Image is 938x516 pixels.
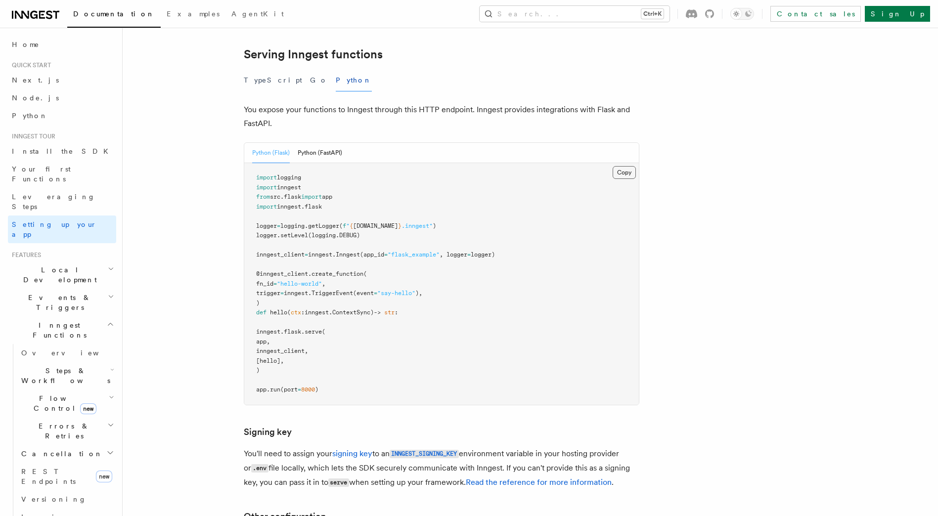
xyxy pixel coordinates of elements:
[329,309,332,316] span: .
[301,203,305,210] span: .
[353,222,398,229] span: [DOMAIN_NAME]
[360,251,384,258] span: (app_id
[343,222,346,229] span: f
[305,222,308,229] span: .
[865,6,930,22] a: Sign Up
[284,290,312,297] span: inngest.
[308,251,332,258] span: inngest
[12,220,97,238] span: Setting up your app
[256,184,277,191] span: import
[21,468,76,485] span: REST Endpoints
[305,309,329,316] span: inngest
[17,366,110,386] span: Steps & Workflows
[256,203,277,210] span: import
[256,222,277,229] span: logger
[339,222,343,229] span: (
[17,389,116,417] button: Flow Controlnew
[8,265,108,285] span: Local Development
[17,449,103,459] span: Cancellation
[244,425,292,439] a: Signing key
[388,251,440,258] span: "flask_example"
[613,166,636,179] button: Copy
[244,47,383,61] a: Serving Inngest functions
[398,222,402,229] span: }
[280,328,284,335] span: .
[67,3,161,28] a: Documentation
[305,251,308,258] span: =
[332,251,336,258] span: .
[730,8,754,20] button: Toggle dark mode
[336,251,360,258] span: Inngest
[161,3,225,27] a: Examples
[384,309,395,316] span: str
[256,290,280,297] span: trigger
[12,112,48,120] span: Python
[390,449,459,458] a: INNGEST_SIGNING_KEY
[256,270,308,277] span: @inngest_client
[8,215,116,243] a: Setting up your app
[328,478,349,487] code: serve
[471,251,495,258] span: logger)
[17,362,116,389] button: Steps & Workflows
[8,320,107,340] span: Inngest Functions
[252,143,290,163] button: Python (Flask)
[273,280,277,287] span: =
[12,147,114,155] span: Install the SDK
[284,328,301,335] span: flask
[256,280,273,287] span: fn_id
[277,174,301,181] span: logging
[8,188,116,215] a: Leveraging Steps
[298,143,342,163] button: Python (FastAPI)
[433,222,436,229] span: )
[363,270,367,277] span: (
[8,132,55,140] span: Inngest tour
[270,193,280,200] span: src
[8,293,108,312] span: Events & Triggers
[298,386,301,393] span: =
[280,290,284,297] span: =
[244,447,639,490] p: You'll need to assign your to an environment variable in your hosting provider or file locally, w...
[390,450,459,458] code: INNGEST_SIGNING_KEY
[312,270,363,277] span: create_function
[167,10,220,18] span: Examples
[322,328,325,335] span: (
[305,203,322,210] span: flask
[267,386,270,393] span: .
[312,290,353,297] span: TriggerEvent
[21,495,87,503] span: Versioning
[73,10,155,18] span: Documentation
[8,61,51,69] span: Quick start
[225,3,290,27] a: AgentKit
[12,40,40,49] span: Home
[377,290,415,297] span: "say-hello"
[480,6,670,22] button: Search...Ctrl+K
[256,309,267,316] span: def
[395,309,398,316] span: :
[17,463,116,490] a: REST Endpointsnew
[8,89,116,107] a: Node.js
[353,290,374,297] span: (event
[305,328,322,335] span: serve
[332,449,372,458] a: signing key
[96,471,112,482] span: new
[17,421,107,441] span: Errors & Retries
[80,403,96,414] span: new
[277,184,301,191] span: inngest
[8,107,116,125] a: Python
[770,6,861,22] a: Contact sales
[244,69,302,91] button: TypeScript
[280,222,305,229] span: logging
[12,76,59,84] span: Next.js
[277,203,301,210] span: inngest
[12,165,71,183] span: Your first Functions
[301,309,305,316] span: :
[280,386,298,393] span: (port
[256,367,260,374] span: )
[308,232,360,239] span: (logging.DEBUG)
[12,94,59,102] span: Node.js
[8,251,41,259] span: Features
[12,193,95,211] span: Leveraging Steps
[256,193,270,200] span: from
[244,103,639,130] p: You expose your functions to Inngest through this HTTP endpoint. Inngest provides integrations wi...
[346,222,350,229] span: "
